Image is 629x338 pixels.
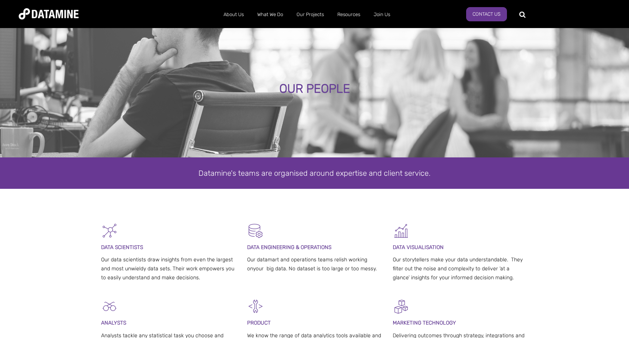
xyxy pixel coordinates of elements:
img: Datamart [247,222,264,239]
p: Our storytellers make your data understandable. They filter out the noise and complexity to deliv... [393,255,528,282]
span: DATA SCIENTISTS [101,244,143,251]
img: Graph 5 [393,222,410,239]
img: Development [247,298,264,315]
img: Graph - Network [101,222,118,239]
span: PRODUCT [247,320,271,326]
span: MARKETING TECHNOLOGY [393,320,456,326]
a: Our Projects [290,5,331,24]
a: Contact Us [466,7,507,21]
img: Analysts [101,298,118,315]
img: Datamine [19,8,79,19]
a: Resources [331,5,367,24]
a: What We Do [250,5,290,24]
a: Join Us [367,5,397,24]
span: ANALYSTS [101,320,126,326]
span: Datamine's teams are organised around expertise and client service. [198,169,431,178]
img: Digital Activation [393,298,410,315]
a: About Us [217,5,250,24]
p: Our datamart and operations teams relish working onyour big data. No dataset is too large or too ... [247,255,382,273]
p: Our data scientists draw insights from even the largest and most unwieldy data sets. Their work e... [101,255,236,282]
span: DATA VISUALISATION [393,244,444,251]
span: DATA ENGINEERING & OPERATIONS [247,244,331,251]
div: OUR PEOPLE [73,82,557,96]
